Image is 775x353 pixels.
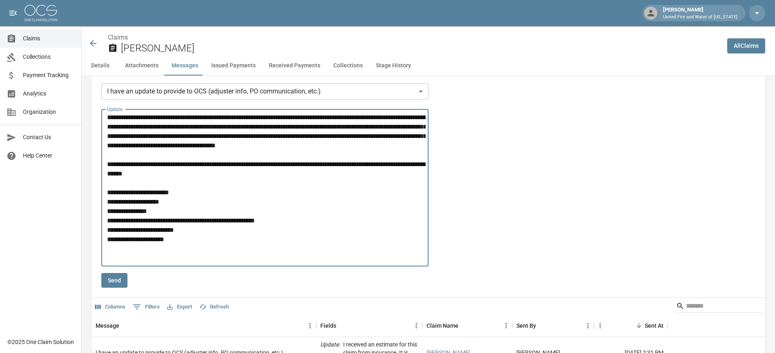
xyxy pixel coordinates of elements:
button: Menu [410,320,422,332]
nav: breadcrumb [108,33,721,42]
button: Sort [633,320,645,331]
button: Stage History [369,56,418,75]
h2: [PERSON_NAME] [121,42,721,54]
p: United Fire and Water of [US_STATE] [663,14,737,21]
div: Sent At [594,314,668,337]
button: Sort [336,320,348,331]
span: Contact Us [23,133,75,142]
button: Received Payments [262,56,327,75]
div: [PERSON_NAME] [660,6,741,20]
div: Sent By [516,314,536,337]
button: Menu [304,320,316,332]
button: Menu [594,320,606,332]
a: Claims [108,33,128,41]
div: Claim Name [422,314,512,337]
button: Attachments [118,56,165,75]
span: Collections [23,53,75,61]
div: Sent By [512,314,594,337]
button: Show filters [131,300,162,313]
div: Claim Name [427,314,458,337]
button: open drawer [5,5,21,21]
button: Messages [165,56,205,75]
div: Message [92,314,316,337]
button: Export [165,301,194,313]
div: I have an update to provide to OCS (adjuster info, PO communication, etc.) [101,83,429,100]
button: Sort [458,320,470,331]
button: Select columns [93,301,127,313]
span: Payment Tracking [23,71,75,80]
button: Send [101,273,127,288]
span: Analytics [23,89,75,98]
span: Organization [23,108,75,116]
button: Menu [500,320,512,332]
div: Message [96,314,119,337]
img: ocs-logo-white-transparent.png [25,5,57,21]
a: AllClaims [727,38,765,53]
div: Fields [316,314,422,337]
button: Sort [119,320,131,331]
span: Claims [23,34,75,43]
button: Menu [582,320,594,332]
button: Refresh [197,301,231,313]
div: Search [676,300,764,314]
button: Issued Payments [205,56,262,75]
button: Details [82,56,118,75]
div: © 2025 One Claim Solution [7,338,74,346]
div: Sent At [645,314,663,337]
div: Fields [320,314,336,337]
button: Collections [327,56,369,75]
span: Help Center [23,151,75,160]
label: Update [107,106,123,113]
button: Sort [536,320,547,331]
div: anchor tabs [82,56,775,75]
